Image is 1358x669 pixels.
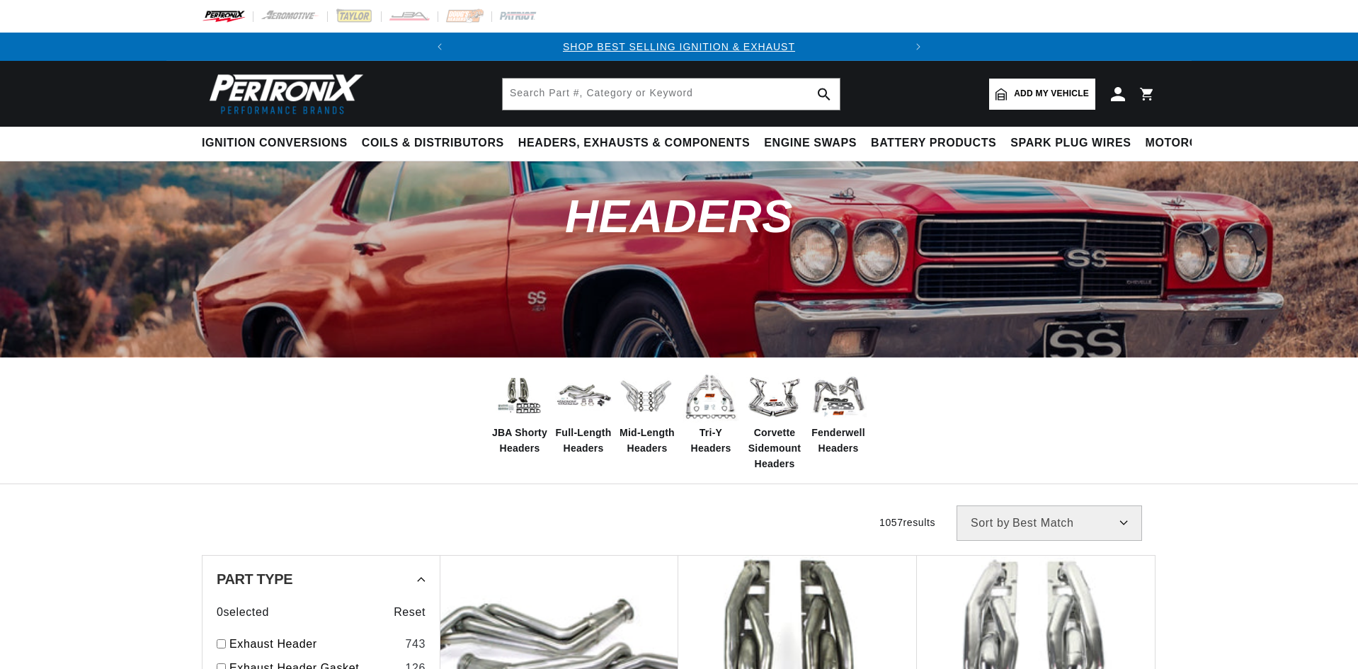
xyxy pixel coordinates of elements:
a: Mid-Length Headers Mid-Length Headers [619,368,675,457]
summary: Headers, Exhausts & Components [511,127,757,160]
div: 1 of 2 [454,39,904,55]
span: Battery Products [871,136,996,151]
span: 1057 results [879,517,935,528]
a: Exhaust Header [229,635,399,653]
summary: Battery Products [864,127,1003,160]
button: Translation missing: en.sections.announcements.next_announcement [904,33,932,61]
a: Corvette Sidemount Headers Corvette Sidemount Headers [746,368,803,472]
span: Motorcycle [1146,136,1230,151]
summary: Motorcycle [1139,127,1237,160]
span: Full-Length Headers [555,425,612,457]
span: Tri-Y Headers [683,425,739,457]
span: Headers, Exhausts & Components [518,136,750,151]
span: Spark Plug Wires [1010,136,1131,151]
button: search button [809,79,840,110]
a: JBA Shorty Headers JBA Shorty Headers [491,368,548,457]
a: Full-Length Headers Full-Length Headers [555,368,612,457]
img: Tri-Y Headers [683,368,739,425]
span: Mid-Length Headers [619,425,675,457]
summary: Coils & Distributors [355,127,511,160]
a: SHOP BEST SELLING IGNITION & EXHAUST [563,41,795,52]
span: Fenderwell Headers [810,425,867,457]
img: Mid-Length Headers [619,368,675,425]
summary: Ignition Conversions [202,127,355,160]
summary: Engine Swaps [757,127,864,160]
a: Add my vehicle [989,79,1095,110]
span: Corvette Sidemount Headers [746,425,803,472]
input: Search Part #, Category or Keyword [503,79,840,110]
select: Sort by [957,505,1142,541]
img: JBA Shorty Headers [491,372,548,420]
span: Reset [394,603,426,622]
span: 0 selected [217,603,269,622]
img: Fenderwell Headers [810,368,867,425]
slideshow-component: Translation missing: en.sections.announcements.announcement_bar [166,33,1192,61]
span: Sort by [971,518,1010,529]
button: Translation missing: en.sections.announcements.previous_announcement [426,33,454,61]
div: 743 [405,635,426,653]
span: Headers [565,190,793,242]
div: Announcement [454,39,904,55]
summary: Spark Plug Wires [1003,127,1138,160]
img: Corvette Sidemount Headers [746,368,803,425]
img: Full-Length Headers [555,374,612,418]
span: JBA Shorty Headers [491,425,548,457]
span: Engine Swaps [764,136,857,151]
span: Part Type [217,572,292,586]
img: Pertronix [202,69,365,118]
span: Add my vehicle [1014,87,1089,101]
span: Coils & Distributors [362,136,504,151]
a: Tri-Y Headers Tri-Y Headers [683,368,739,457]
span: Ignition Conversions [202,136,348,151]
a: Fenderwell Headers Fenderwell Headers [810,368,867,457]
